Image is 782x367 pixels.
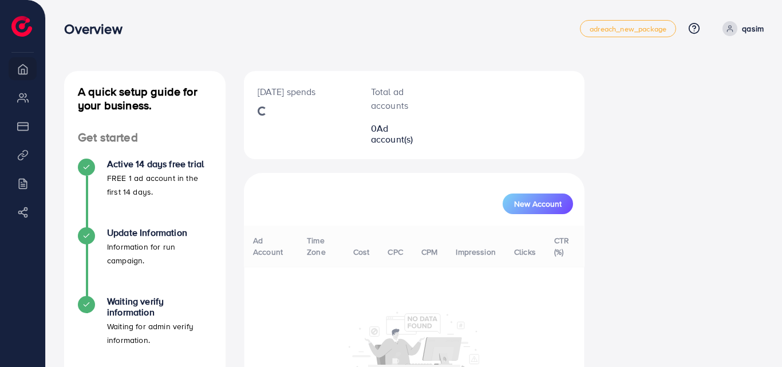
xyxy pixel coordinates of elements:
p: FREE 1 ad account in the first 14 days. [107,171,212,199]
span: Ad account(s) [371,122,413,145]
p: [DATE] spends [258,85,343,98]
span: New Account [514,200,562,208]
img: logo [11,16,32,37]
a: adreach_new_package [580,20,676,37]
li: Waiting verify information [64,296,226,365]
h2: 0 [371,123,429,145]
h4: Waiting verify information [107,296,212,318]
h4: Active 14 days free trial [107,159,212,169]
p: Waiting for admin verify information. [107,319,212,347]
p: Information for run campaign. [107,240,212,267]
button: New Account [503,194,573,214]
a: qasim [718,21,764,36]
h4: Get started [64,131,226,145]
p: Total ad accounts [371,85,429,112]
li: Active 14 days free trial [64,159,226,227]
li: Update Information [64,227,226,296]
h4: A quick setup guide for your business. [64,85,226,112]
h4: Update Information [107,227,212,238]
span: adreach_new_package [590,25,666,33]
p: qasim [742,22,764,35]
h3: Overview [64,21,131,37]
